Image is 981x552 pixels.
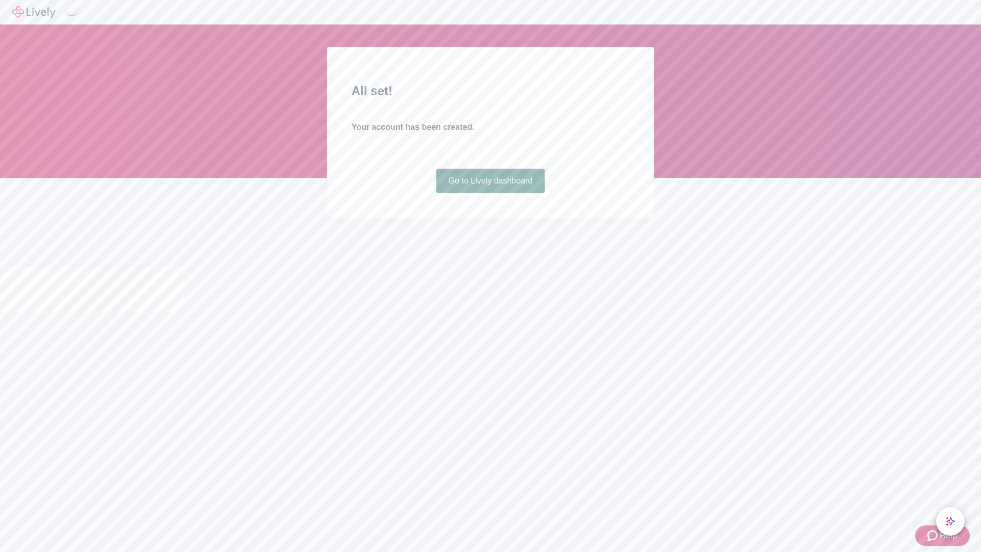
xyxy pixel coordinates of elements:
[945,516,955,526] svg: Lively AI Assistant
[436,169,545,193] a: Go to Lively dashboard
[936,507,965,536] button: chat
[915,525,970,546] button: Zendesk support iconHelp
[352,82,629,100] h2: All set!
[352,121,629,133] h4: Your account has been created.
[940,530,957,542] span: Help
[67,13,76,16] button: Log out
[12,6,55,18] img: Lively
[927,530,940,542] svg: Zendesk support icon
